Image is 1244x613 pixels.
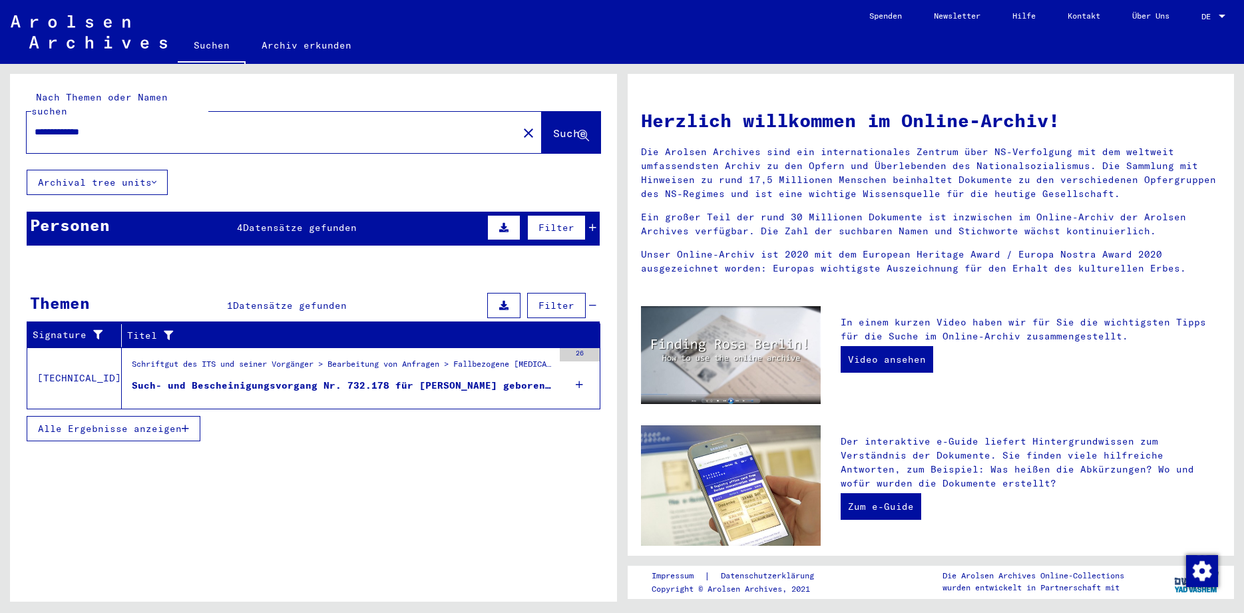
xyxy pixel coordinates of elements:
button: Clear [515,119,542,146]
p: Die Arolsen Archives Online-Collections [942,570,1124,582]
p: Die Arolsen Archives sind ein internationales Zentrum über NS-Verfolgung mit dem weltweit umfasse... [641,145,1221,201]
p: Ein großer Teil der rund 30 Millionen Dokumente ist inzwischen im Online-Archiv der Arolsen Archi... [641,210,1221,238]
h1: Herzlich willkommen im Online-Archiv! [641,106,1221,134]
p: Der interaktive e-Guide liefert Hintergrundwissen zum Verständnis der Dokumente. Sie finden viele... [841,435,1221,491]
p: Unser Online-Archiv ist 2020 mit dem European Heritage Award / Europa Nostra Award 2020 ausgezeic... [641,248,1221,276]
mat-label: Nach Themen oder Namen suchen [31,91,168,117]
span: 4 [237,222,243,234]
a: Suchen [178,29,246,64]
div: Zustimmung ändern [1185,554,1217,586]
button: Alle Ergebnisse anzeigen [27,416,200,441]
div: Signature [33,325,121,346]
a: Impressum [652,569,704,583]
div: | [652,569,830,583]
div: Personen [30,213,110,237]
img: eguide.jpg [641,425,821,546]
button: Filter [527,215,586,240]
a: Archiv erkunden [246,29,367,61]
button: Suche [542,112,600,153]
p: Copyright © Arolsen Archives, 2021 [652,583,830,595]
div: Signature [33,328,104,342]
button: Archival tree units [27,170,168,195]
img: video.jpg [641,306,821,404]
p: In einem kurzen Video haben wir für Sie die wichtigsten Tipps für die Suche im Online-Archiv zusa... [841,315,1221,343]
div: Schriftgut des ITS und seiner Vorgänger > Bearbeitung von Anfragen > Fallbezogene [MEDICAL_DATA] ... [132,358,553,377]
span: Datensätze gefunden [243,222,357,234]
a: Video ansehen [841,346,933,373]
a: Datenschutzerklärung [710,569,830,583]
button: Filter [527,293,586,318]
div: Titel [127,325,584,346]
div: Titel [127,329,567,343]
span: Filter [538,300,574,311]
p: wurden entwickelt in Partnerschaft mit [942,582,1124,594]
img: yv_logo.png [1171,565,1221,598]
img: Zustimmung ändern [1186,555,1218,587]
div: Such- und Bescheinigungsvorgang Nr. 732.178 für [PERSON_NAME] geboren [DEMOGRAPHIC_DATA] [132,379,553,393]
span: DE [1201,12,1216,21]
img: Arolsen_neg.svg [11,15,167,49]
mat-icon: close [520,125,536,141]
a: Zum e-Guide [841,493,921,520]
span: Alle Ergebnisse anzeigen [38,423,182,435]
span: Filter [538,222,574,234]
span: Suche [553,126,586,140]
